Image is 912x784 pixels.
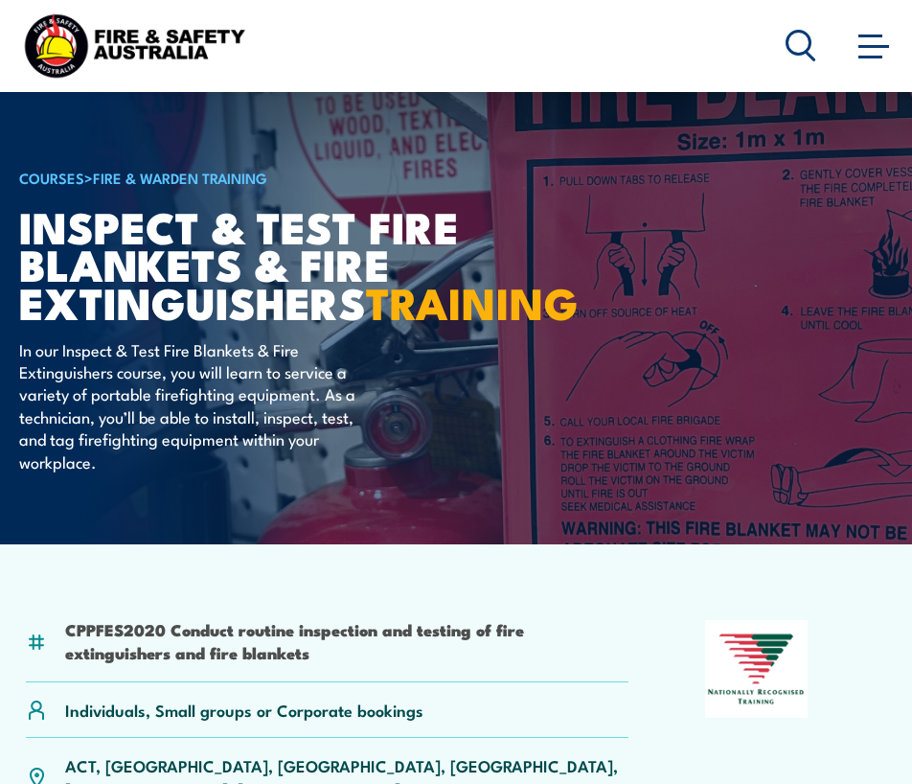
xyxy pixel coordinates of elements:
[93,167,267,188] a: Fire & Warden Training
[65,618,628,663] li: CPPFES2020 Conduct routine inspection and testing of fire extinguishers and fire blankets
[19,338,369,473] p: In our Inspect & Test Fire Blankets & Fire Extinguishers course, you will learn to service a vari...
[65,699,423,721] p: Individuals, Small groups or Corporate bookings
[705,620,809,718] img: Nationally Recognised Training logo.
[366,268,579,334] strong: TRAINING
[19,167,84,188] a: COURSES
[19,166,492,189] h6: >
[19,207,492,319] h1: Inspect & Test Fire Blankets & Fire Extinguishers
